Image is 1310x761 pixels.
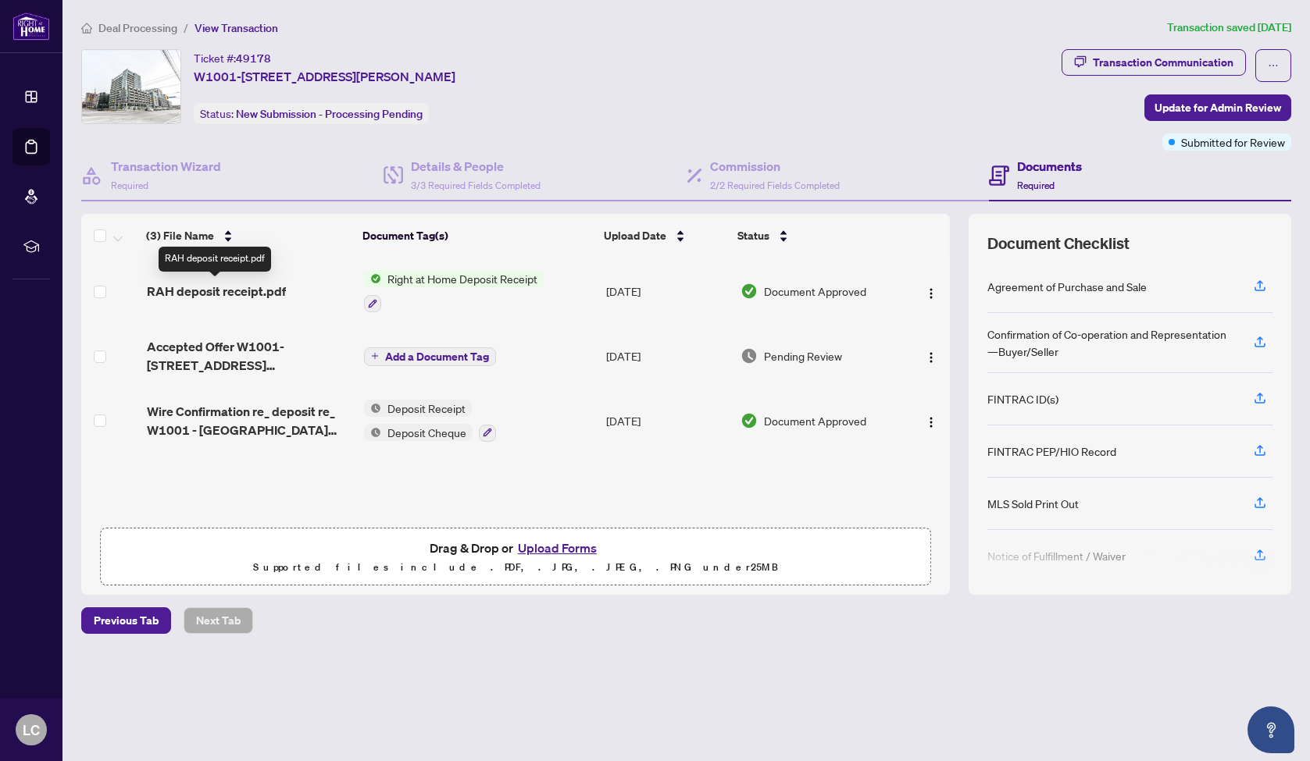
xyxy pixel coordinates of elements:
span: plus [371,352,379,360]
img: Status Icon [364,400,381,417]
img: Status Icon [364,270,381,287]
img: Logo [925,351,937,364]
div: MLS Sold Print Out [987,495,1079,512]
span: Deal Processing [98,21,177,35]
button: Logo [919,408,944,433]
div: Confirmation of Co-operation and Representation—Buyer/Seller [987,325,1235,360]
span: W1001-[STREET_ADDRESS][PERSON_NAME] [194,67,455,86]
span: 2/2 Required Fields Completed [710,180,840,191]
img: Document Status [741,412,758,429]
img: IMG-C12270262_1.jpg [82,50,180,123]
img: Logo [925,416,937,429]
span: Add a Document Tag [385,351,489,362]
button: Logo [919,279,944,304]
th: Status [731,214,898,258]
div: Transaction Communication [1093,50,1233,75]
img: Document Status [741,283,758,300]
span: LC [23,719,40,741]
h4: Documents [1017,157,1082,176]
button: Upload Forms [513,538,601,558]
button: Transaction Communication [1062,49,1246,76]
div: Agreement of Purchase and Sale [987,278,1147,295]
span: (3) File Name [146,227,214,244]
span: Document Approved [764,412,866,429]
span: Accepted Offer W1001-[STREET_ADDRESS][PERSON_NAME]pdf [147,337,352,375]
span: Status [737,227,769,244]
span: Deposit Cheque [381,424,473,441]
span: ellipsis [1268,60,1279,71]
span: Right at Home Deposit Receipt [381,270,544,287]
span: Drag & Drop orUpload FormsSupported files include .PDF, .JPG, .JPEG, .PNG under25MB [101,528,930,586]
span: 49178 [236,52,271,66]
span: Update for Admin Review [1155,95,1281,120]
h4: Transaction Wizard [111,157,221,176]
h4: Commission [710,157,840,176]
img: Document Status [741,347,758,364]
td: [DATE] [600,258,734,325]
span: View Transaction [195,21,278,35]
span: Wire Confirmation re_ deposit re_ W1001 - [GEOGRAPHIC_DATA][PERSON_NAME]pdf [147,402,352,439]
span: Deposit Receipt [381,400,472,417]
span: 3/3 Required Fields Completed [411,180,541,191]
span: home [81,23,92,34]
div: FINTRAC PEP/HIO Record [987,443,1116,460]
td: [DATE] [600,387,734,454]
button: Previous Tab [81,607,171,634]
button: Update for Admin Review [1144,94,1291,121]
td: [DATE] [600,325,734,387]
button: Logo [919,343,944,368]
img: Logo [925,287,937,300]
span: Upload Date [604,227,666,244]
span: Required [1017,180,1055,191]
img: Status Icon [364,424,381,441]
th: (3) File Name [140,214,356,258]
th: Document Tag(s) [356,214,598,258]
p: Supported files include .PDF, .JPG, .JPEG, .PNG under 25 MB [110,558,921,577]
span: Previous Tab [94,608,159,633]
th: Upload Date [598,214,731,258]
button: Open asap [1248,706,1294,753]
span: Pending Review [764,347,842,364]
article: Transaction saved [DATE] [1167,19,1291,37]
div: FINTRAC ID(s) [987,390,1058,407]
div: RAH deposit receipt.pdf [159,247,271,272]
button: Status IconRight at Home Deposit Receipt [364,270,544,312]
span: Document Approved [764,283,866,300]
button: Add a Document Tag [364,346,496,366]
button: Status IconDeposit ReceiptStatus IconDeposit Cheque [364,400,496,442]
button: Next Tab [184,607,253,634]
span: Submitted for Review [1181,133,1285,151]
h4: Details & People [411,157,541,176]
button: Add a Document Tag [364,347,496,366]
span: RAH deposit receipt.pdf [147,282,286,300]
li: / [184,19,188,37]
span: New Submission - Processing Pending [236,107,423,121]
span: Drag & Drop or [430,538,601,558]
img: logo [12,12,50,41]
div: Status: [194,103,429,124]
div: Notice of Fulfillment / Waiver [987,547,1126,564]
span: Document Checklist [987,233,1130,254]
span: Required [111,180,148,191]
div: Ticket #: [194,49,271,67]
